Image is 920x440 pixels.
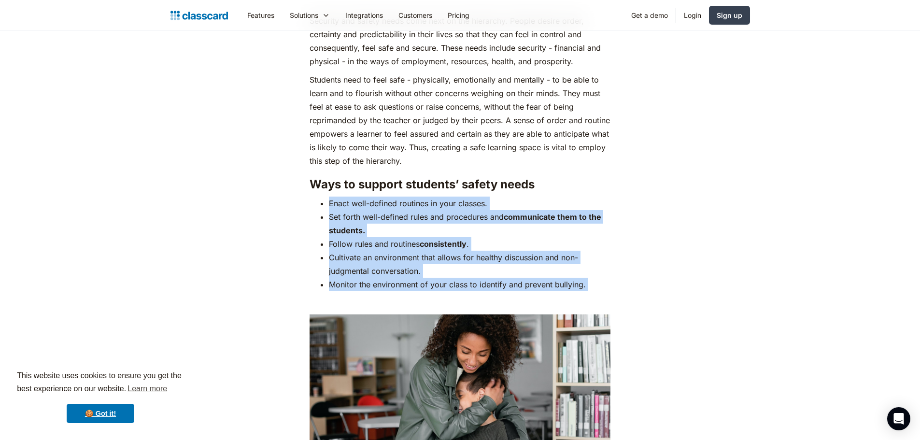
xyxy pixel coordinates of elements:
[310,14,610,68] p: Security and safety needs come next on the hierarchy. People desire order, certainty and predicta...
[676,4,709,26] a: Login
[440,4,477,26] a: Pricing
[717,10,742,20] div: Sign up
[887,407,910,430] div: Open Intercom Messenger
[329,210,610,237] li: Set forth well-defined rules and procedures and
[391,4,440,26] a: Customers
[67,404,134,423] a: dismiss cookie message
[8,361,193,432] div: cookieconsent
[290,10,318,20] div: Solutions
[329,278,610,291] li: Monitor the environment of your class to identify and prevent bullying.
[329,212,601,235] strong: communicate them to the students.
[170,9,228,22] a: home
[329,251,610,278] li: Cultivate an environment that allows for healthy discussion and non-judgmental conversation.
[310,177,610,192] h3: Ways to support students’ safety needs
[338,4,391,26] a: Integrations
[17,370,184,396] span: This website uses cookies to ensure you get the best experience on our website.
[623,4,676,26] a: Get a demo
[709,6,750,25] a: Sign up
[282,4,338,26] div: Solutions
[329,237,610,251] li: Follow rules and routines .
[126,382,169,396] a: learn more about cookies
[310,73,610,168] p: Students need to feel safe - physically, emotionally and mentally - to be able to learn and to fl...
[420,239,467,249] strong: consistently
[329,197,610,210] li: Enact well-defined routines in your classes.
[240,4,282,26] a: Features
[310,296,610,310] p: ‍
